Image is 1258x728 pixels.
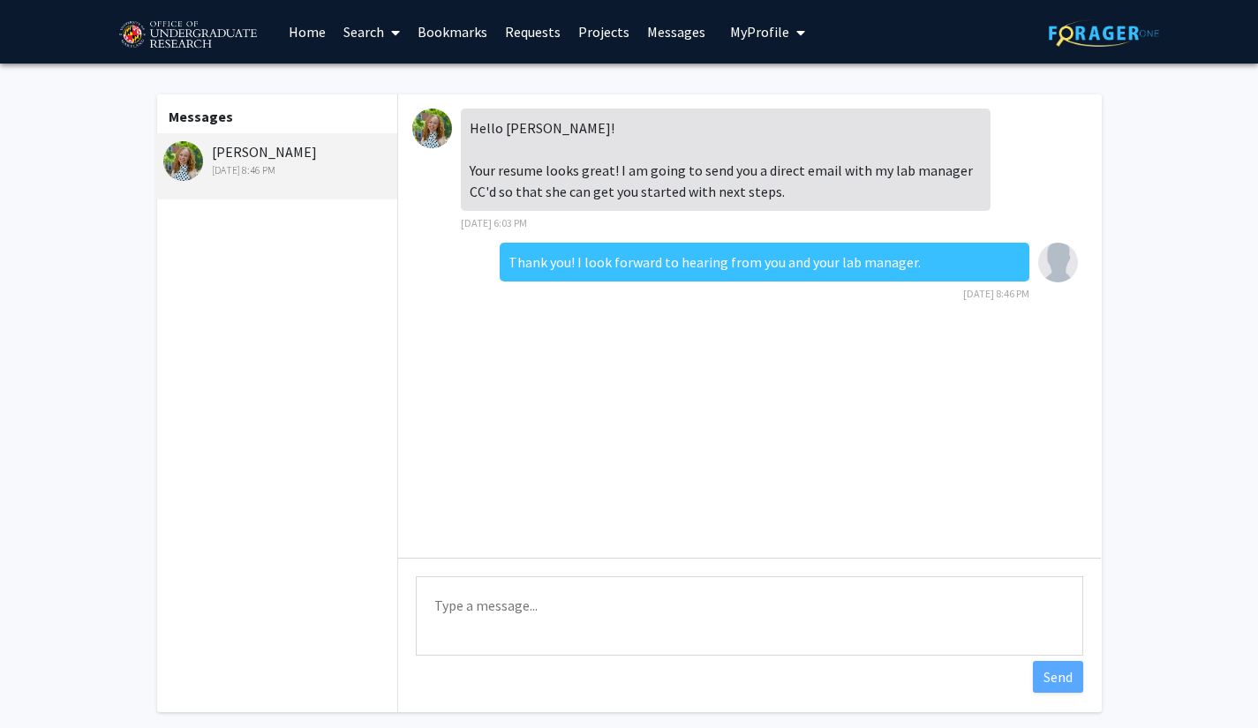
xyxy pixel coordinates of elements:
[730,23,789,41] span: My Profile
[409,1,496,63] a: Bookmarks
[416,576,1083,656] textarea: Message
[1033,661,1083,693] button: Send
[496,1,569,63] a: Requests
[1049,19,1159,47] img: ForagerOne Logo
[412,109,452,148] img: Angel Dunbar
[461,109,991,211] div: Hello [PERSON_NAME]! Your resume looks great! I am going to send you a direct email with my lab m...
[163,162,394,178] div: [DATE] 8:46 PM
[461,216,527,229] span: [DATE] 6:03 PM
[1038,243,1078,282] img: Ogtay Orujov
[500,243,1029,281] div: Thank you! I look forward to hearing from you and your lab manager.
[13,649,75,715] iframe: Chat
[335,1,409,63] a: Search
[638,1,714,63] a: Messages
[963,287,1029,300] span: [DATE] 8:46 PM
[169,108,233,125] b: Messages
[280,1,335,63] a: Home
[113,13,262,57] img: University of Maryland Logo
[163,141,394,178] div: [PERSON_NAME]
[569,1,638,63] a: Projects
[163,141,203,181] img: Angel Dunbar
